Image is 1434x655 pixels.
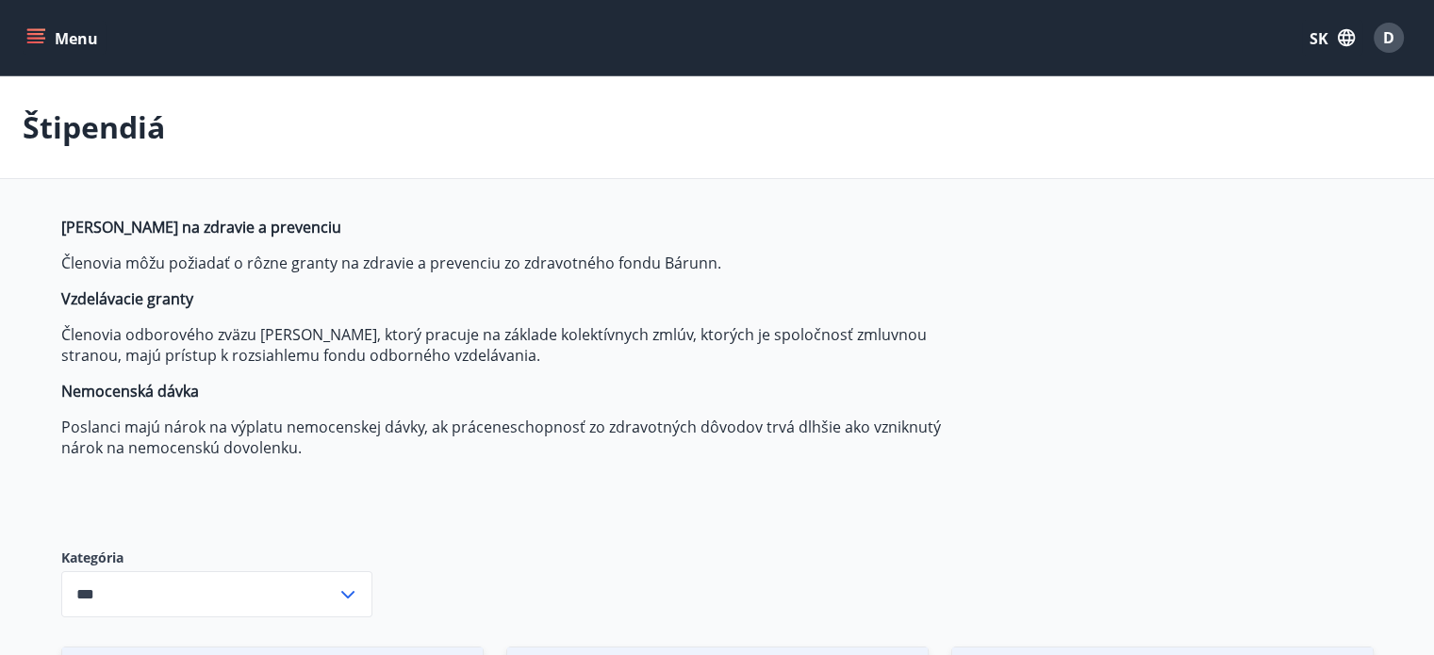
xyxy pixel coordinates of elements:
button: SK [1302,20,1362,56]
font: Štipendiá [23,106,165,147]
font: Nemocenská dávka [61,381,199,401]
font: Členovia môžu požiadať o rôzne granty na zdravie a prevenciu zo zdravotného fondu Bárunn. [61,253,721,273]
button: menu [23,21,106,55]
font: Členovia odborového zväzu [PERSON_NAME], ktorý pracuje na základe kolektívnych zmlúv, ktorých je ... [61,324,927,366]
font: Kategória [61,549,124,566]
font: SK [1310,28,1328,49]
font: Menu [55,28,98,49]
font: Vzdelávacie granty [61,288,193,309]
font: Poslanci majú nárok na výplatu nemocenskej dávky, ak práceneschopnosť zo zdravotných dôvodov trvá... [61,417,941,458]
button: D [1366,15,1411,60]
font: D [1383,27,1394,48]
font: [PERSON_NAME] na zdravie a prevenciu [61,217,341,237]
